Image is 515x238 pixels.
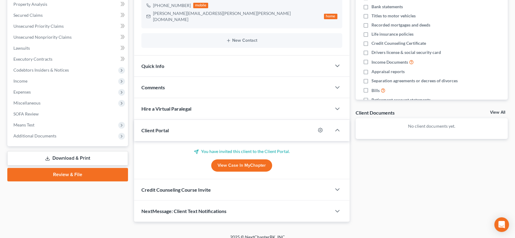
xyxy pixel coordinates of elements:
[9,21,128,32] a: Unsecured Priority Claims
[211,159,272,172] a: View Case in MyChapter
[13,56,52,62] span: Executory Contracts
[324,14,337,19] div: home
[371,49,441,55] span: Drivers license & social security card
[141,187,211,193] span: Credit Counseling Course Invite
[141,106,191,112] span: Hire a Virtual Paralegal
[13,122,34,127] span: Means Test
[360,123,503,129] p: No client documents yet.
[9,54,128,65] a: Executory Contracts
[371,78,458,84] span: Separation agreements or decrees of divorces
[141,63,164,69] span: Quick Info
[13,100,41,105] span: Miscellaneous
[153,10,322,23] div: [PERSON_NAME][EMAIL_ADDRESS][PERSON_NAME][PERSON_NAME][DOMAIN_NAME]
[7,151,128,165] a: Download & Print
[13,12,43,18] span: Secured Claims
[9,108,128,119] a: SOFA Review
[141,127,169,133] span: Client Portal
[13,89,31,94] span: Expenses
[193,3,208,8] div: mobile
[13,78,27,83] span: Income
[356,109,395,116] div: Client Documents
[9,43,128,54] a: Lawsuits
[13,111,39,116] span: SOFA Review
[13,67,69,73] span: Codebtors Insiders & Notices
[141,84,165,90] span: Comments
[490,110,505,115] a: View All
[146,38,337,43] button: New Contact
[371,40,426,46] span: Credit Counseling Certificate
[9,32,128,43] a: Unsecured Nonpriority Claims
[9,10,128,21] a: Secured Claims
[141,148,342,155] p: You have invited this client to the Client Portal.
[371,22,430,28] span: Recorded mortgages and deeds
[371,4,403,10] span: Bank statements
[494,217,509,232] div: Open Intercom Messenger
[13,45,30,51] span: Lawsuits
[7,168,128,181] a: Review & File
[371,87,380,94] span: Bills
[13,34,72,40] span: Unsecured Nonpriority Claims
[141,208,226,214] span: NextMessage: Client Text Notifications
[371,31,414,37] span: Life insurance policies
[371,97,431,103] span: Retirement account statements
[13,23,64,29] span: Unsecured Priority Claims
[13,133,56,138] span: Additional Documents
[153,2,191,9] div: [PHONE_NUMBER]
[371,59,408,65] span: Income Documents
[371,13,416,19] span: Titles to motor vehicles
[13,2,47,7] span: Property Analysis
[371,69,405,75] span: Appraisal reports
